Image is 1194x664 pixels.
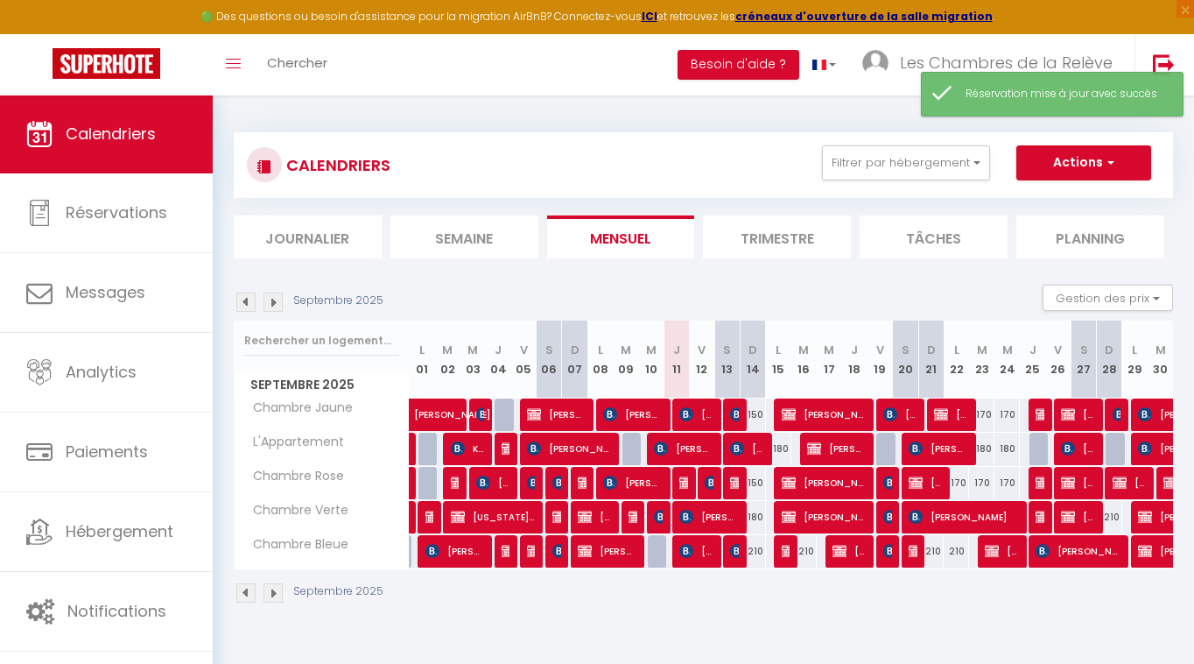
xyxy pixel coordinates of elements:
span: Les Chambres de la Relève [900,52,1113,74]
span: Paiements [66,441,148,463]
th: 09 [613,321,638,399]
th: 10 [638,321,664,399]
button: Ouvrir le widget de chat LiveChat [14,7,67,60]
div: 180 [766,433,791,465]
span: [PERSON_NAME] - Aulagnon [1061,466,1095,499]
span: [PERSON_NAME] [527,534,536,568]
li: Journalier [234,215,382,258]
abbr: V [1054,342,1062,358]
th: 26 [1045,321,1071,399]
span: [PERSON_NAME] [1036,466,1044,499]
div: 180 [741,501,766,533]
button: Actions [1016,145,1151,180]
div: 170 [994,399,1020,431]
span: [PERSON_NAME] [476,398,485,431]
span: Septembre 2025 [235,372,409,398]
span: Kalysse [PERSON_NAME] [451,432,485,465]
th: 30 [1148,321,1173,399]
li: Tâches [860,215,1008,258]
th: 05 [511,321,537,399]
a: créneaux d'ouverture de la salle migration [735,9,993,24]
span: [PERSON_NAME] [934,398,968,431]
th: 14 [741,321,766,399]
span: [PERSON_NAME] [782,466,867,499]
img: logout [1153,53,1175,75]
abbr: J [851,342,858,358]
span: [PERSON_NAME] [1036,500,1044,533]
div: 210 [1097,501,1122,533]
span: [PERSON_NAME] [1061,432,1095,465]
span: [PERSON_NAME] [552,466,561,499]
th: 06 [537,321,562,399]
div: 210 [918,535,944,568]
th: 12 [689,321,714,399]
span: [PERSON_NAME] [909,500,1019,533]
th: 07 [562,321,587,399]
span: Messages [66,281,145,303]
abbr: M [442,342,453,358]
span: [PERSON_NAME] [782,500,867,533]
span: [PERSON_NAME] [PERSON_NAME] [603,466,663,499]
a: ICI [642,9,657,24]
abbr: L [776,342,781,358]
li: Mensuel [547,215,695,258]
span: Réservations [66,201,167,223]
span: Hébergement [66,520,173,542]
button: Besoin d'aide ? [678,50,799,80]
span: Kalysse [PERSON_NAME] [502,432,510,465]
span: [PERSON_NAME] [782,534,790,568]
abbr: S [902,342,910,358]
span: [PERSON_NAME] [909,432,968,465]
a: Chercher [254,34,341,95]
div: 180 [969,433,994,465]
abbr: M [467,342,478,358]
p: Septembre 2025 [293,293,383,309]
span: [PERSON_NAME] [1113,398,1121,431]
abbr: M [977,342,987,358]
div: 180 [994,433,1020,465]
span: [PERSON_NAME] [883,500,892,533]
span: [PERSON_NAME] [782,398,867,431]
abbr: L [1132,342,1137,358]
span: [PERSON_NAME] [527,432,612,465]
abbr: J [1029,342,1036,358]
span: Chambre Verte [237,501,353,520]
span: Analytics [66,361,137,383]
p: Septembre 2025 [293,583,383,600]
input: Rechercher un logement... [244,325,399,357]
th: 21 [918,321,944,399]
span: [PERSON_NAME] [425,534,485,568]
span: [PERSON_NAME] [552,534,561,568]
span: Calendriers [66,123,156,145]
th: 01 [410,321,435,399]
div: 150 [741,399,766,431]
th: 29 [1122,321,1148,399]
span: [PERSON_NAME] [883,398,917,431]
div: 210 [791,535,817,568]
span: [PERSON_NAME] [679,398,713,431]
span: [US_STATE][PERSON_NAME] [451,500,536,533]
h3: CALENDRIERS [282,145,390,185]
abbr: S [545,342,553,358]
span: [PERSON_NAME] [807,432,867,465]
a: [PERSON_NAME] [410,501,418,534]
th: 16 [791,321,817,399]
span: L'Appartement [237,433,348,452]
th: 17 [817,321,842,399]
th: 15 [766,321,791,399]
abbr: L [598,342,603,358]
th: 27 [1071,321,1097,399]
abbr: M [798,342,809,358]
th: 19 [867,321,893,399]
th: 11 [664,321,689,399]
span: [PERSON_NAME] [679,466,688,499]
span: [PERSON_NAME] [730,432,764,465]
span: [PERSON_NAME] [985,534,1019,568]
abbr: J [495,342,502,358]
span: [PERSON_NAME] [679,534,713,568]
abbr: D [571,342,579,358]
span: Notifications [67,600,166,622]
th: 22 [944,321,969,399]
li: Trimestre [703,215,851,258]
